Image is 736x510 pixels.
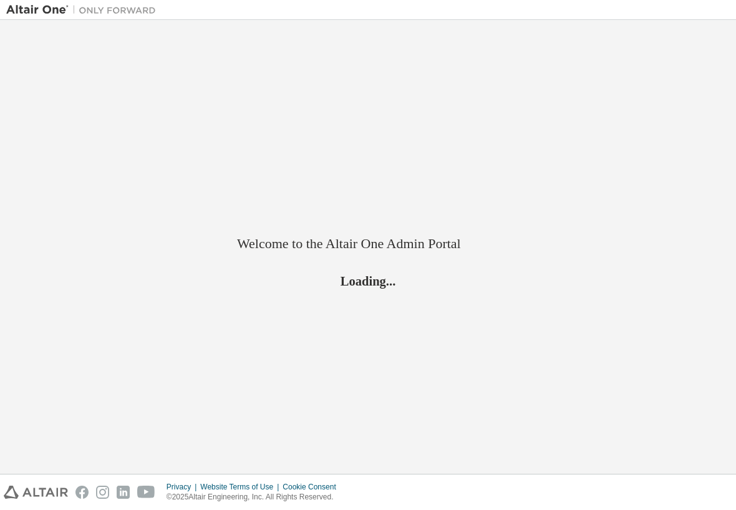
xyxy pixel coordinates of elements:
div: Website Terms of Use [200,482,283,492]
img: altair_logo.svg [4,486,68,499]
div: Cookie Consent [283,482,343,492]
div: Privacy [167,482,200,492]
img: youtube.svg [137,486,155,499]
img: linkedin.svg [117,486,130,499]
p: © 2025 Altair Engineering, Inc. All Rights Reserved. [167,492,344,503]
img: Altair One [6,4,162,16]
h2: Welcome to the Altair One Admin Portal [237,235,499,253]
img: instagram.svg [96,486,109,499]
h2: Loading... [237,273,499,289]
img: facebook.svg [75,486,89,499]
